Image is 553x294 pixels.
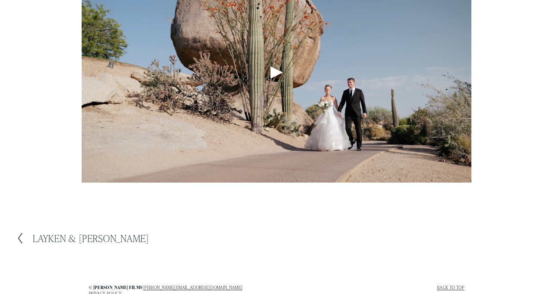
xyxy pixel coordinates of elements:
[437,285,464,290] a: Back to top
[143,285,242,290] a: [PERSON_NAME][EMAIL_ADDRESS][DOMAIN_NAME]
[17,232,149,244] a: Layken & [PERSON_NAME]
[33,233,149,243] h2: Layken & [PERSON_NAME]
[267,63,286,81] div: Play
[89,284,143,291] strong: © [PERSON_NAME] films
